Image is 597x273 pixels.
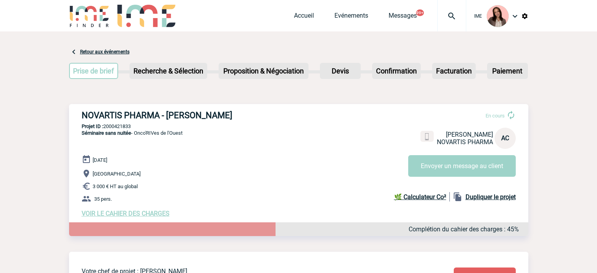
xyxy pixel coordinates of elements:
[437,138,493,146] span: NOVARTIS PHARMA
[130,64,206,78] p: Recherche & Sélection
[82,110,317,120] h3: NOVARTIS PHARMA - [PERSON_NAME]
[433,64,475,78] p: Facturation
[466,193,516,201] b: Dupliquer le projet
[82,130,131,136] span: Séminaire sans nuitée
[394,193,446,201] b: 🌿 Calculateur Co²
[408,155,516,177] button: Envoyer un message au client
[82,130,183,136] span: - Onco'RIVes de l'Ouest
[394,192,450,202] a: 🌿 Calculateur Co²
[94,196,112,202] span: 35 pers.
[446,131,493,138] span: [PERSON_NAME]
[294,12,314,23] a: Accueil
[93,157,107,163] span: [DATE]
[82,123,103,129] b: Projet ID :
[474,13,482,19] span: IME
[93,183,138,189] span: 3 000 € HT au global
[373,64,420,78] p: Confirmation
[82,210,170,217] a: VOIR LE CAHIER DES CHARGES
[219,64,308,78] p: Proposition & Négociation
[80,49,130,55] a: Retour aux événements
[69,5,110,27] img: IME-Finder
[486,113,505,119] span: En cours
[389,12,417,23] a: Messages
[69,123,528,129] p: 2000421833
[70,64,118,78] p: Prise de brief
[93,171,141,177] span: [GEOGRAPHIC_DATA]
[487,5,509,27] img: 94396-3.png
[488,64,527,78] p: Paiement
[321,64,360,78] p: Devis
[334,12,368,23] a: Evénements
[501,134,509,142] span: AC
[416,9,424,16] button: 99+
[424,133,431,140] img: portable.png
[453,192,462,202] img: file_copy-black-24dp.png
